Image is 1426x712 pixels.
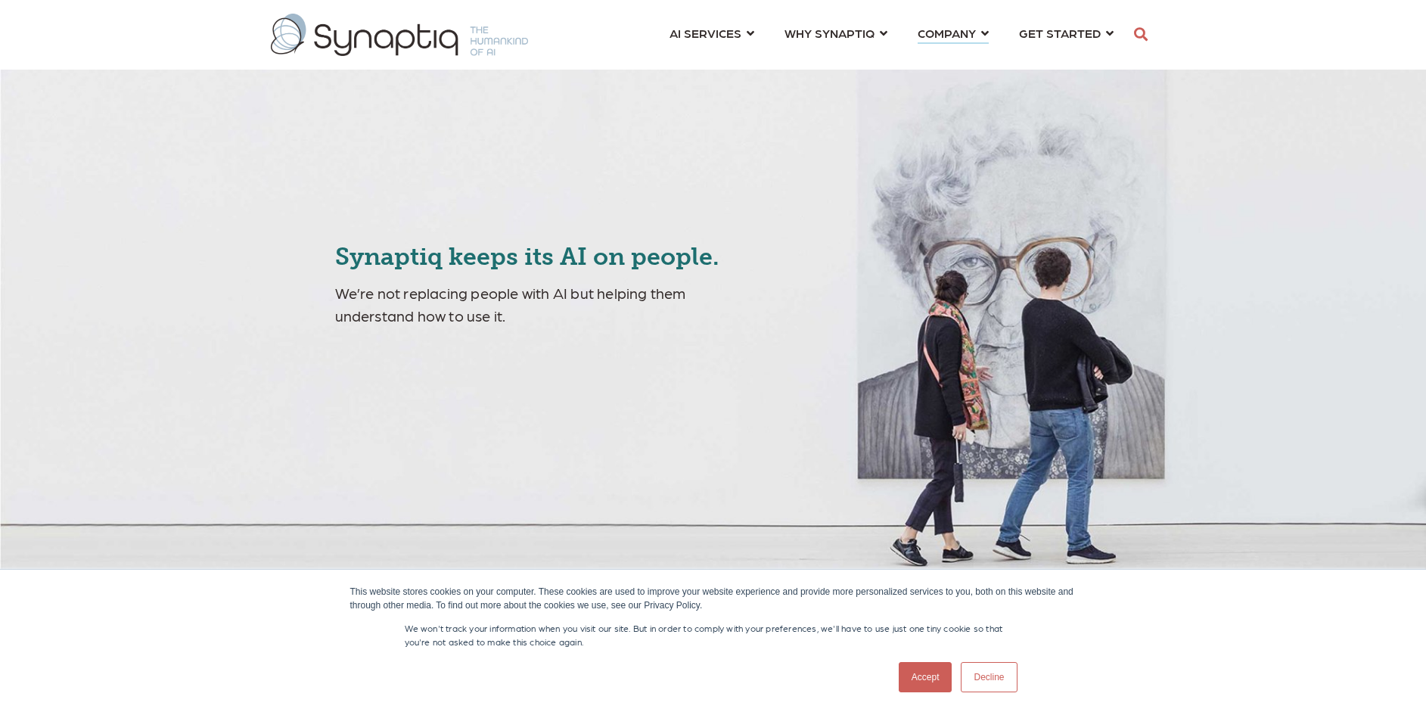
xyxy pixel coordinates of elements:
[335,242,719,271] span: Synaptiq keeps its AI on people.
[1019,23,1101,43] span: GET STARTED
[918,19,989,47] a: COMPANY
[670,23,741,43] span: AI SERVICES
[670,19,754,47] a: AI SERVICES
[784,19,887,47] a: WHY SYNAPTIQ
[1019,19,1114,47] a: GET STARTED
[918,23,976,43] span: COMPANY
[961,662,1017,692] a: Decline
[899,662,952,692] a: Accept
[784,23,875,43] span: WHY SYNAPTIQ
[405,621,1022,648] p: We won't track your information when you visit our site. But in order to comply with your prefere...
[654,8,1129,62] nav: menu
[350,585,1076,612] div: This website stores cookies on your computer. These cookies are used to improve your website expe...
[335,281,769,327] p: We’re not replacing people with AI but helping them understand how to use it.
[271,14,528,56] img: synaptiq logo-1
